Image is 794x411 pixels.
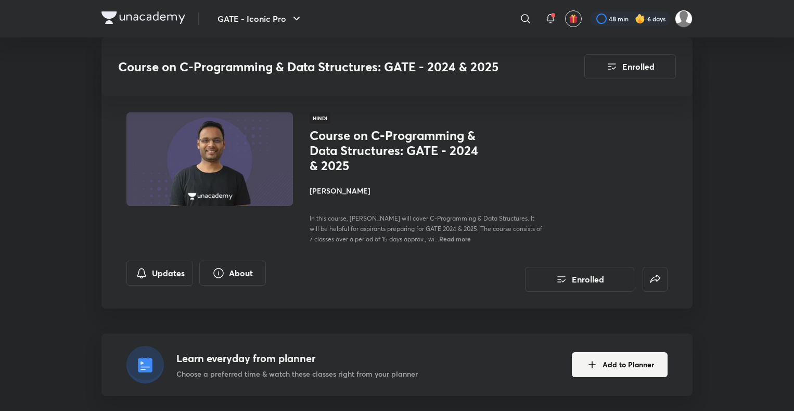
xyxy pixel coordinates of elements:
[675,10,693,28] img: Deepika S S
[635,14,645,24] img: streak
[101,11,185,24] img: Company Logo
[439,235,471,243] span: Read more
[211,8,309,29] button: GATE - Iconic Pro
[199,261,266,286] button: About
[125,111,294,207] img: Thumbnail
[118,59,526,74] h3: Course on C-Programming & Data Structures: GATE - 2024 & 2025
[310,128,480,173] h1: Course on C-Programming & Data Structures: GATE - 2024 & 2025
[569,14,578,23] img: avatar
[126,261,193,286] button: Updates
[176,351,418,366] h4: Learn everyday from planner
[643,267,668,292] button: false
[310,112,330,124] span: Hindi
[310,185,543,196] h4: [PERSON_NAME]
[176,368,418,379] p: Choose a preferred time & watch these classes right from your planner
[572,352,668,377] button: Add to Planner
[310,214,542,243] span: In this course, [PERSON_NAME] will cover C-Programming & Data Structures. It will be helpful for ...
[565,10,582,27] button: avatar
[525,267,634,292] button: Enrolled
[584,54,676,79] button: Enrolled
[101,11,185,27] a: Company Logo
